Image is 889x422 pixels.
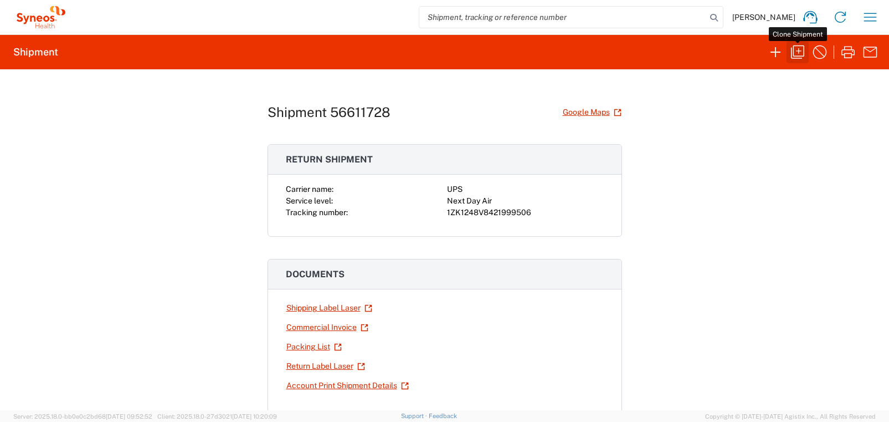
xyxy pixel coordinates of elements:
span: [DATE] 09:52:52 [106,413,152,420]
span: Documents [286,269,345,279]
a: Account Print Shipment Details [286,376,409,395]
span: [PERSON_NAME] [732,12,795,22]
h1: Shipment 56611728 [268,104,390,120]
a: Return Label Laser [286,357,366,376]
span: Copyright © [DATE]-[DATE] Agistix Inc., All Rights Reserved [705,411,876,421]
h2: Shipment [13,45,58,59]
span: Server: 2025.18.0-bb0e0c2bd68 [13,413,152,420]
span: [DATE] 10:20:09 [232,413,277,420]
input: Shipment, tracking or reference number [419,7,706,28]
a: Commercial Invoice [286,318,369,337]
div: Next Day Air [447,195,604,207]
span: Client: 2025.18.0-27d3021 [157,413,277,420]
a: Packing List [286,337,342,357]
a: Feedback [429,413,457,419]
div: 1ZK1248V8421999506 [447,207,604,218]
a: Support [401,413,429,419]
span: Tracking number: [286,208,348,217]
span: Service level: [286,196,333,205]
a: Shipping Label Laser [286,298,373,318]
span: Carrier name: [286,185,333,194]
div: UPS [447,184,604,195]
span: Return shipment [286,154,373,165]
a: Google Maps [562,103,622,122]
